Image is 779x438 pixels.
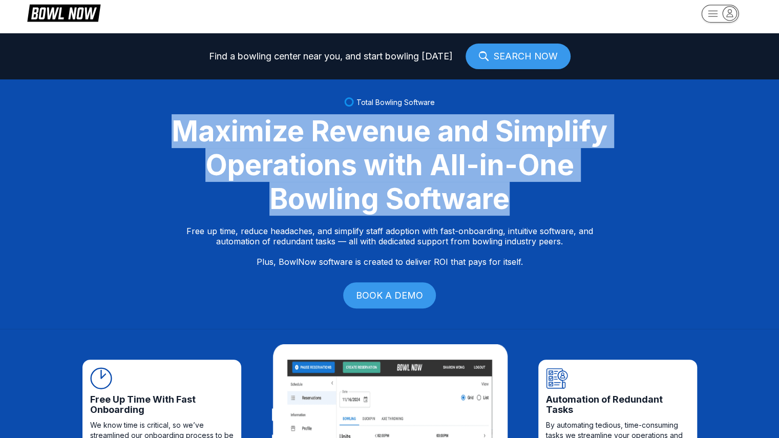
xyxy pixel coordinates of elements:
span: Total Bowling Software [356,98,435,107]
p: Free up time, reduce headaches, and simplify staff adoption with fast-onboarding, intuitive softw... [186,226,593,267]
span: Free Up Time With Fast Onboarding [90,394,234,415]
span: Automation of Redundant Tasks [546,394,689,415]
a: SEARCH NOW [466,44,571,69]
span: Find a bowling center near you, and start bowling [DATE] [209,51,453,61]
div: Maximize Revenue and Simplify Operations with All-in-One Bowling Software [159,114,620,216]
a: BOOK A DEMO [343,282,436,308]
